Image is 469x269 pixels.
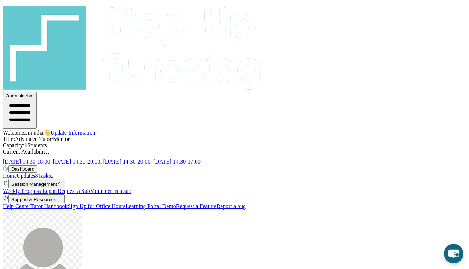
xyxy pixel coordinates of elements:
[51,173,54,179] span: 2
[3,149,50,155] span: Current Availability:
[6,93,34,98] span: Open sidebar
[38,173,54,179] a: Tasks2
[3,92,37,129] button: Open sidebar
[8,179,65,188] button: Session Management
[17,173,38,179] a: Updates8
[176,203,217,209] a: Request a Feature
[3,159,209,165] a: [DATE] 14:30-18:00, [DATE] 14:30-20:00, [DATE] 14:30-20:00, [DATE] 14:30-17:00
[11,166,34,172] span: Dashboard
[3,3,263,91] img: logo
[15,136,70,142] span: Advanced Tutor/Mentor
[8,194,65,203] button: Support & Resources
[126,203,176,209] a: Learning Portal Demo
[8,165,37,173] button: Dashboard
[38,173,51,179] span: Tasks
[90,188,132,194] a: Volunteer as a sub
[3,173,17,179] a: Home
[3,159,201,165] span: [DATE] 14:30-18:00, [DATE] 14:30-20:00, [DATE] 14:30-20:00, [DATE] 14:30-17:00
[3,130,51,136] span: Welcome, Jinjutha 👋
[95,129,101,134] img: Chevron Right
[24,142,47,148] span: 1 Students
[3,142,24,148] span: Capacity:
[68,203,125,209] a: Sign Up for Office Hours
[51,130,101,136] a: Update Information
[17,173,35,179] span: Updates
[58,188,90,194] a: Request a Sub
[11,197,56,202] span: Support & Resources
[35,173,38,179] span: 8
[30,203,68,209] a: Tutor Handbook
[11,182,57,187] span: Session Management
[3,188,58,194] a: Weekly Progress Report
[3,136,15,142] span: Title:
[216,203,246,209] a: Report a bug
[444,244,463,263] button: chat-button
[3,203,30,209] a: Help Center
